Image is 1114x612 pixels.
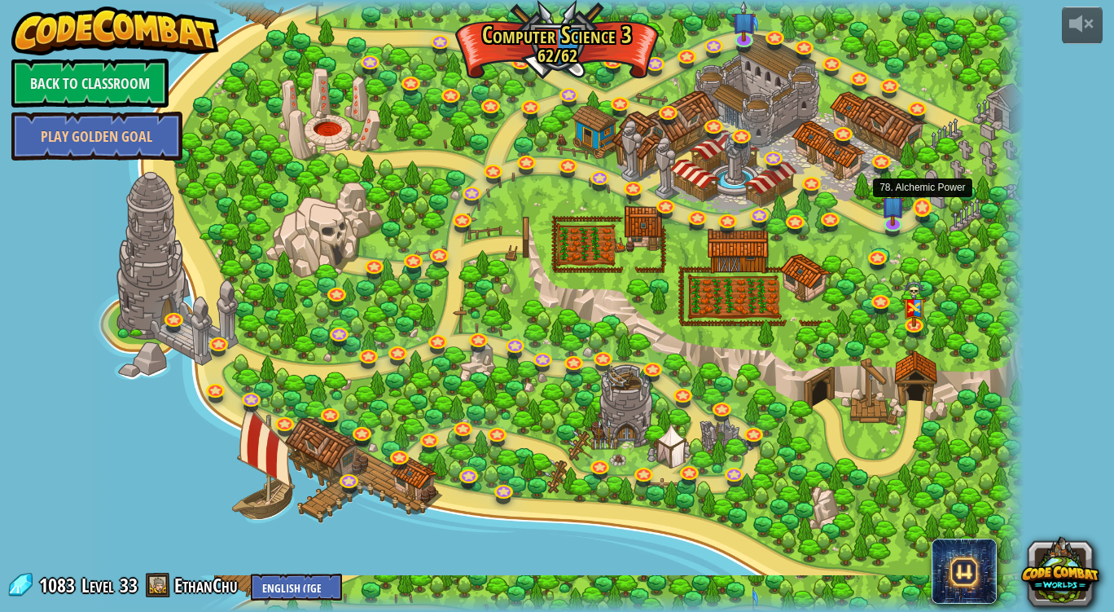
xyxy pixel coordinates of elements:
[120,572,138,598] span: 33
[1062,7,1103,45] button: Adjust volume
[39,572,80,598] span: 1083
[174,572,243,598] a: EthanChu
[902,280,926,326] img: level-banner-multiplayer.png
[11,7,220,55] img: CodeCombat - Learn how to code by playing a game
[11,112,182,161] a: Play Golden Goal
[81,572,114,599] span: Level
[732,1,756,42] img: level-banner-unstarted-subscriber.png
[11,59,169,108] a: Back to Classroom
[881,186,905,227] img: level-banner-unstarted-subscriber.png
